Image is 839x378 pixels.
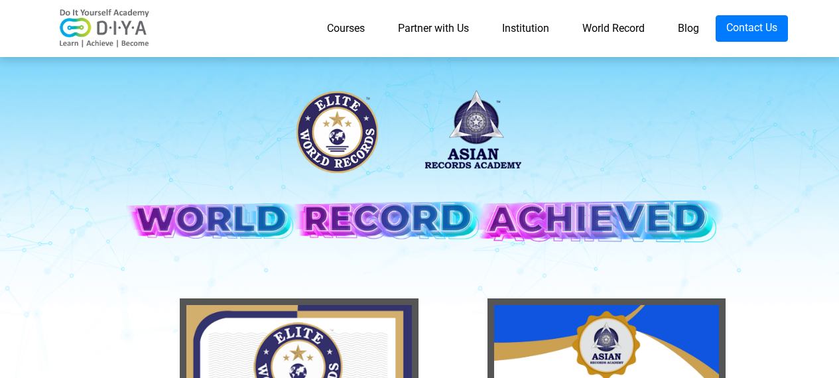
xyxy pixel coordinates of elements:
[566,15,661,42] a: World Record
[115,79,725,276] img: banner-desk.png
[661,15,716,42] a: Blog
[310,15,381,42] a: Courses
[52,9,158,48] img: logo-v2.png
[485,15,566,42] a: Institution
[716,15,788,42] a: Contact Us
[381,15,485,42] a: Partner with Us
